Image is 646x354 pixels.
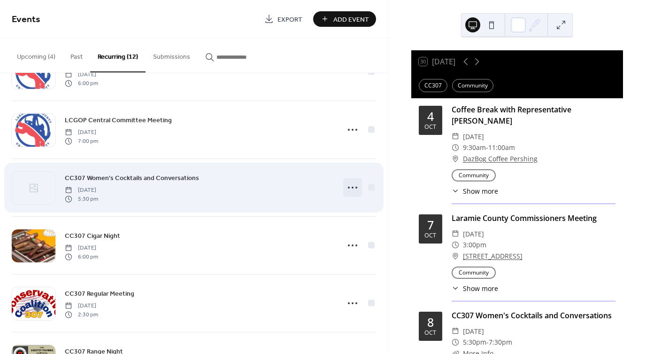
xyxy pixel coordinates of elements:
[452,228,459,240] div: ​
[277,15,302,24] span: Export
[424,124,436,130] div: Oct
[463,283,498,293] span: Show more
[313,11,376,27] button: Add Event
[463,153,538,165] a: DazBog Coffee Pershing
[452,326,459,337] div: ​
[65,252,98,261] span: 6:00 pm
[463,228,484,240] span: [DATE]
[452,186,459,196] div: ​
[427,219,434,231] div: 7
[463,251,523,262] a: [STREET_ADDRESS]
[65,137,98,145] span: 7:00 pm
[463,239,486,251] span: 3:00pm
[452,212,615,224] div: Laramie County Commissioners Meeting
[486,142,488,153] span: -
[9,38,63,71] button: Upcoming (4)
[424,330,436,336] div: Oct
[452,186,498,196] button: ​Show more
[452,251,459,262] div: ​
[463,337,486,348] span: 5:30pm
[427,316,434,328] div: 8
[65,115,172,126] a: LCGOP Central Committee Meeting
[452,283,459,293] div: ​
[452,79,493,92] div: Community
[257,11,309,27] a: Export
[424,233,436,239] div: Oct
[65,302,98,310] span: [DATE]
[90,38,146,72] button: Recurring (12)
[486,337,489,348] span: -
[452,131,459,142] div: ​
[65,289,134,299] span: CC307 Regular Meeting
[65,244,98,252] span: [DATE]
[452,283,498,293] button: ​Show more
[463,142,486,153] span: 9:30am
[489,337,512,348] span: 7:30pm
[463,186,498,196] span: Show more
[452,310,612,321] a: CC307 Women's Cocktails and Conversations
[65,230,120,241] a: CC307 Cigar Night
[65,186,98,195] span: [DATE]
[146,38,198,71] button: Submissions
[333,15,369,24] span: Add Event
[65,195,98,203] span: 5:30 pm
[452,142,459,153] div: ​
[452,337,459,348] div: ​
[65,288,134,299] a: CC307 Regular Meeting
[488,142,515,153] span: 11:00am
[452,239,459,251] div: ​
[65,310,98,319] span: 2:30 pm
[65,79,98,87] span: 6:00 pm
[65,71,98,79] span: [DATE]
[63,38,90,71] button: Past
[65,128,98,137] span: [DATE]
[65,173,199,183] span: CC307 Women's Cocktails and Conversations
[427,110,434,122] div: 4
[12,10,40,29] span: Events
[65,116,172,126] span: LCGOP Central Committee Meeting
[65,173,199,183] a: CC307 Women's Cocktails and Conversations
[452,153,459,165] div: ​
[419,79,447,92] div: CC307
[463,131,484,142] span: [DATE]
[452,104,615,126] div: Coffee Break with Representative [PERSON_NAME]
[65,231,120,241] span: CC307 Cigar Night
[463,326,484,337] span: [DATE]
